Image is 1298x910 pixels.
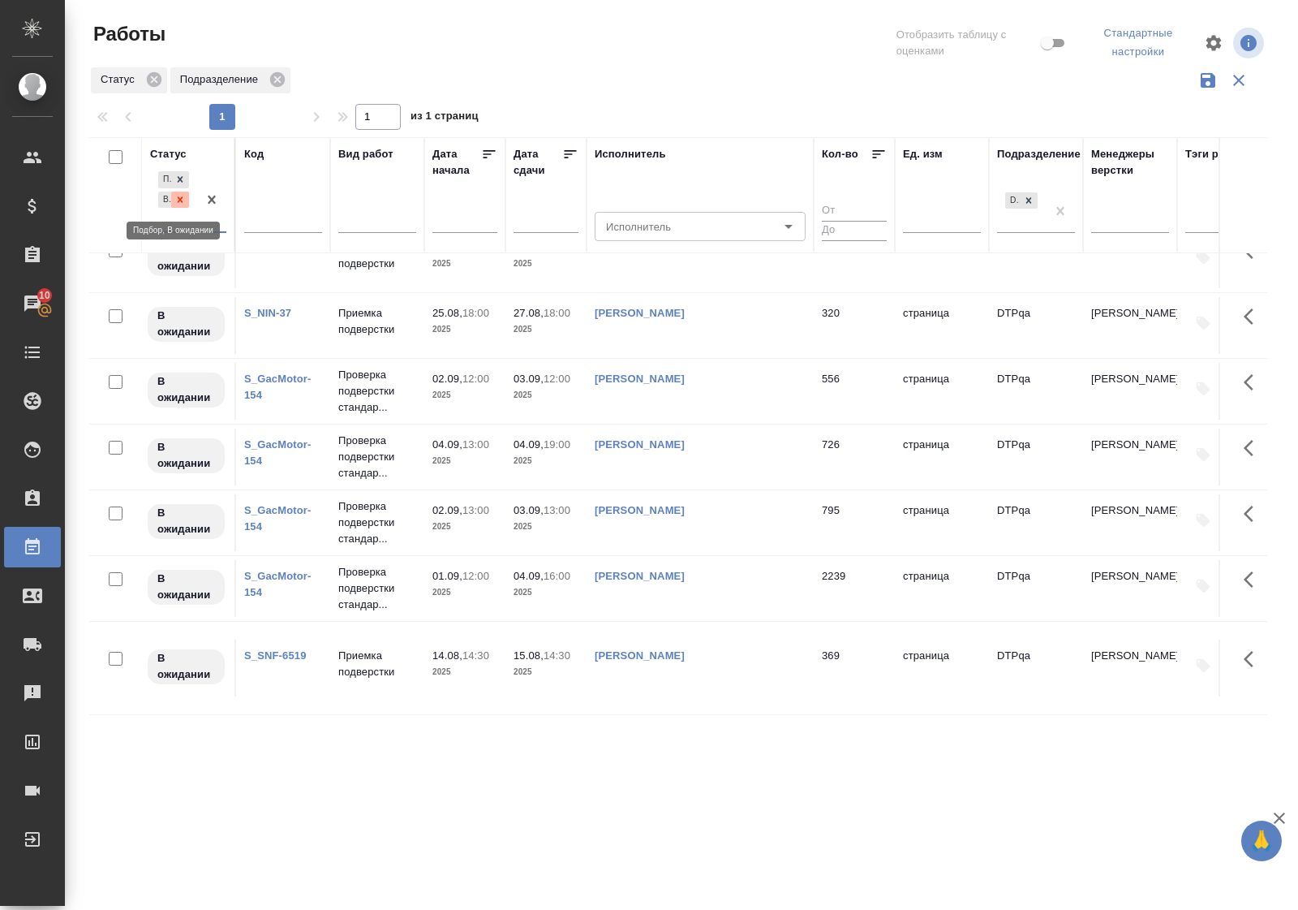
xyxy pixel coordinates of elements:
span: 🙏 [1248,824,1275,858]
p: 12:00 [462,373,489,385]
span: Посмотреть информацию [1233,28,1267,58]
p: 2025 [514,387,578,403]
p: 25.08, [432,307,462,319]
a: S_GacMotor-154 [244,438,311,467]
p: 04.09, [514,570,544,582]
div: split button [1082,21,1194,65]
p: 27.08, [514,307,544,319]
p: Подразделение [180,71,264,88]
p: 2025 [514,664,578,680]
p: 15.08, [514,649,544,662]
p: В ожидании [157,308,215,340]
td: 320 [814,297,895,354]
p: 12:00 [462,570,489,582]
p: 2025 [514,321,578,338]
p: 04.09, [514,438,544,451]
input: От [822,201,887,222]
button: Добавить тэги [1185,568,1221,604]
p: 02.09, [432,373,462,385]
button: Здесь прячутся важные кнопки [1234,363,1273,402]
p: Проверка подверстки стандар... [338,433,416,481]
p: 03.09, [514,373,544,385]
div: Вид работ [338,146,393,162]
button: Добавить тэги [1185,502,1221,538]
div: Подразделение [170,67,290,93]
a: S_GacMotor-154 [244,373,311,401]
p: 13:00 [544,504,570,516]
a: S_NIN-37 [244,307,291,319]
button: Добавить тэги [1185,239,1221,275]
td: страница [895,363,989,420]
p: 14:30 [462,649,489,662]
td: 2239 [814,560,895,617]
button: Добавить тэги [1185,437,1221,472]
p: 2025 [514,519,578,535]
td: страница [895,429,989,485]
p: 2025 [432,664,497,680]
p: Приемка подверстки [338,305,416,338]
span: Отобразить таблицу с оценками [896,27,1038,59]
a: [PERSON_NAME] [595,504,685,516]
button: Здесь прячутся важные кнопки [1234,297,1273,336]
div: Код [244,146,264,162]
span: 10 [29,287,60,304]
p: 2025 [432,453,497,469]
a: [PERSON_NAME] [595,649,685,662]
div: Подбор [158,171,171,188]
p: 2025 [432,321,497,338]
p: [PERSON_NAME] [1091,437,1169,453]
div: Статус [91,67,167,93]
p: 2025 [514,584,578,601]
td: DTPqa [989,640,1083,697]
div: Исполнитель [595,146,666,162]
td: DTPqa [989,231,1083,288]
div: Исполнитель назначен, приступать к работе пока рано [146,568,226,606]
a: [PERSON_NAME] [595,373,685,385]
p: 13:00 [462,438,489,451]
td: 497 [814,231,895,288]
td: страница [895,297,989,354]
td: страница [895,640,989,697]
p: [PERSON_NAME] [1091,502,1169,519]
span: Работы [89,21,165,47]
td: страница [895,231,989,288]
button: 🙏 [1241,821,1282,861]
input: До [822,221,887,241]
p: Статус [101,71,140,88]
td: 369 [814,640,895,697]
td: страница [895,560,989,617]
button: Добавить тэги [1185,371,1221,407]
button: Сбросить фильтры [1223,65,1254,96]
p: Проверка подверстки стандар... [338,498,416,547]
p: Проверка подверстки стандар... [338,367,416,416]
div: В ожидании [158,192,171,209]
p: Приемка подверстки [338,648,416,680]
div: Подразделение [997,146,1081,162]
button: Добавить тэги [1185,648,1221,684]
p: [PERSON_NAME] [1091,305,1169,321]
a: 10 [4,283,61,324]
p: В ожидании [157,571,215,603]
a: [PERSON_NAME] [595,570,685,582]
td: DTPqa [989,363,1083,420]
button: Open [777,215,800,238]
p: 2025 [514,256,578,272]
div: Дата сдачи [514,146,562,179]
span: Настроить таблицу [1194,24,1233,63]
div: DTPqa [1004,191,1039,211]
p: Приемка подверстки [338,239,416,272]
p: 12:00 [544,373,570,385]
p: 18:00 [544,307,570,319]
p: [PERSON_NAME] [1091,648,1169,664]
p: 2025 [432,584,497,601]
div: Исполнитель назначен, приступать к работе пока рано [146,502,226,541]
td: DTPqa [989,297,1083,354]
p: 2025 [432,256,497,272]
div: Менеджеры верстки [1091,146,1169,179]
div: DTPqa [1005,192,1020,209]
button: Здесь прячутся важные кнопки [1234,429,1273,468]
p: [PERSON_NAME] [1091,371,1169,387]
a: S_SNF-6519 [244,649,307,662]
p: 19:00 [544,438,570,451]
p: [PERSON_NAME] [1091,568,1169,584]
